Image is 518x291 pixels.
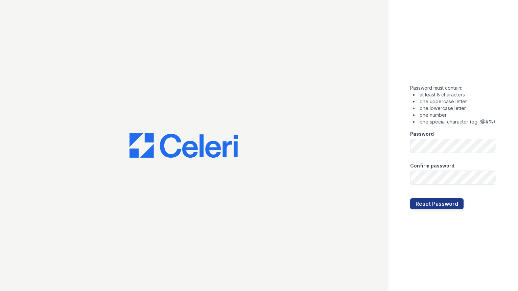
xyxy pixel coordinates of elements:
li: at least 8 characters [413,91,496,98]
div: Password must contain: [410,85,496,125]
li: one number [413,112,496,118]
li: one lowercase letter [413,105,496,112]
button: Reset Password [410,198,464,209]
label: Password [410,131,434,137]
img: CE_Logo_Blue-a8612792a0a2168367f1c8372b55b34899dd931a85d93a1a3d3e32e68fde9ad4.png [129,133,238,158]
li: one uppercase letter [413,98,496,105]
li: one special character (eg: !@#%) [413,118,496,125]
label: Confirm password [410,162,454,169]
